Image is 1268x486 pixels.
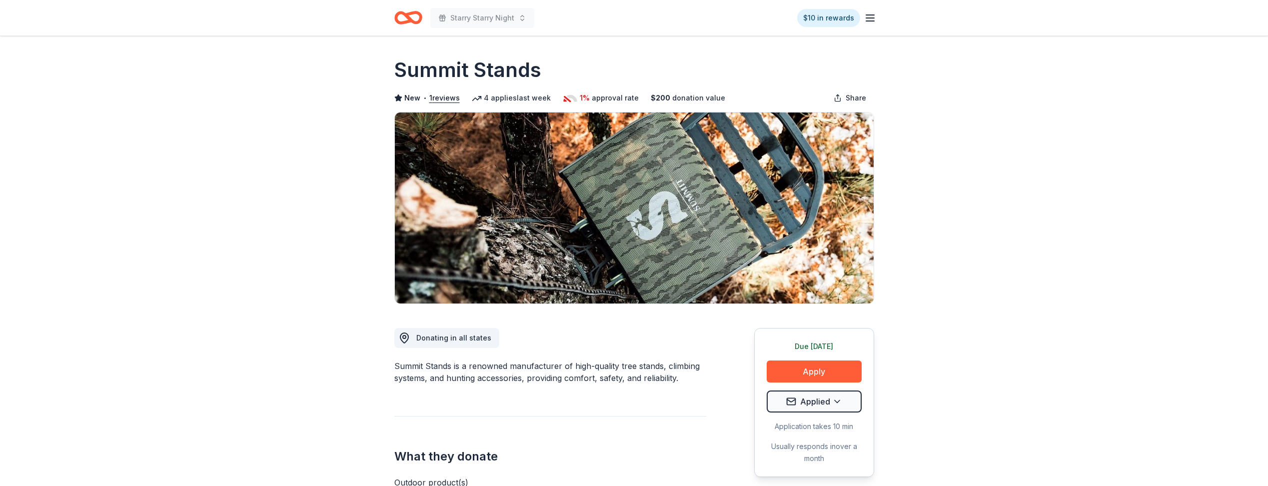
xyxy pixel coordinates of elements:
button: 1reviews [429,92,460,104]
button: Apply [767,360,862,382]
a: $10 in rewards [797,9,860,27]
div: Summit Stands is a renowned manufacturer of high-quality tree stands, climbing systems, and hunti... [394,360,706,384]
span: approval rate [592,92,639,104]
span: Starry Starry Night [450,12,514,24]
h2: What they donate [394,448,706,464]
span: New [404,92,420,104]
button: Applied [767,390,862,412]
div: Usually responds in over a month [767,440,862,464]
span: 1% [580,92,590,104]
span: Applied [800,395,830,408]
span: $ 200 [651,92,670,104]
div: Due [DATE] [767,340,862,352]
div: 4 applies last week [472,92,551,104]
h1: Summit Stands [394,56,541,84]
img: Image for Summit Stands [395,112,874,303]
a: Home [394,6,422,29]
span: • [423,94,426,102]
span: donation value [672,92,725,104]
div: Application takes 10 min [767,420,862,432]
button: Share [826,88,874,108]
button: Starry Starry Night [430,8,534,28]
span: Share [846,92,866,104]
span: Donating in all states [416,333,491,342]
